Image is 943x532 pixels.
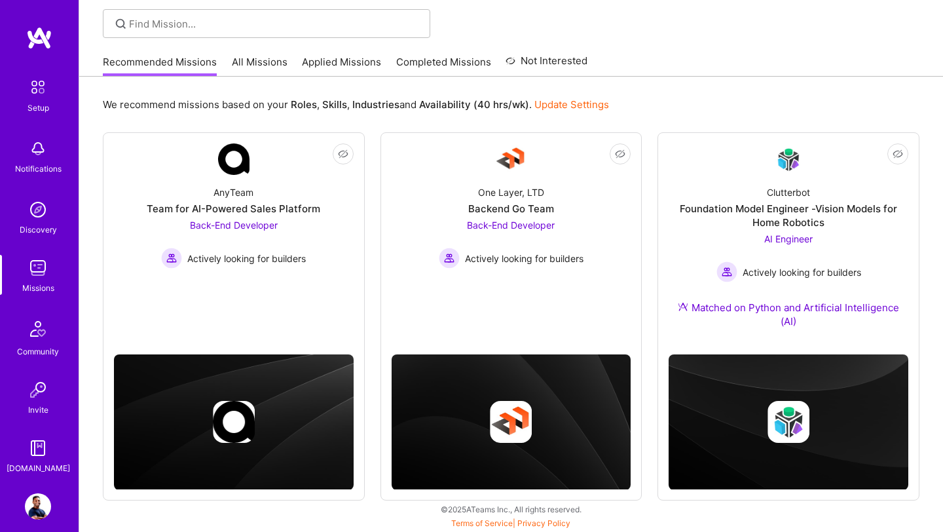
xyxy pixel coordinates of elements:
[22,281,54,295] div: Missions
[190,219,278,231] span: Back-End Developer
[451,518,570,528] span: |
[103,55,217,77] a: Recommended Missions
[114,354,354,490] img: cover
[129,17,420,31] input: Find Mission...
[25,197,51,223] img: discovery
[218,143,250,175] img: Company Logo
[468,202,554,216] div: Backend Go Team
[451,518,513,528] a: Terms of Service
[392,354,631,490] img: cover
[467,219,555,231] span: Back-End Developer
[678,301,688,312] img: Ateam Purple Icon
[147,202,320,216] div: Team for AI-Powered Sales Platform
[396,55,491,77] a: Completed Missions
[22,493,54,520] a: User Avatar
[28,101,49,115] div: Setup
[25,377,51,403] img: Invite
[490,401,532,443] img: Company logo
[7,461,70,475] div: [DOMAIN_NAME]
[716,261,737,282] img: Actively looking for builders
[25,435,51,461] img: guide book
[743,265,861,279] span: Actively looking for builders
[26,26,52,50] img: logo
[187,252,306,265] span: Actively looking for builders
[478,185,544,199] div: One Layer, LTD
[773,144,804,175] img: Company Logo
[28,403,48,417] div: Invite
[419,98,529,111] b: Availability (40 hrs/wk)
[465,252,583,265] span: Actively looking for builders
[669,301,908,328] div: Matched on Python and Artificial Intelligence (AI)
[495,143,527,175] img: Company Logo
[15,162,62,176] div: Notifications
[669,143,908,344] a: Company LogoClutterbotFoundation Model Engineer -Vision Models for Home RoboticsAI Engineer Activ...
[669,202,908,229] div: Foundation Model Engineer -Vision Models for Home Robotics
[392,143,631,311] a: Company LogoOne Layer, LTDBackend Go TeamBack-End Developer Actively looking for buildersActively...
[767,185,810,199] div: Clutterbot
[338,149,348,159] i: icon EyeClosed
[24,73,52,101] img: setup
[232,55,287,77] a: All Missions
[113,16,128,31] i: icon SearchGrey
[302,55,381,77] a: Applied Missions
[213,401,255,443] img: Company logo
[767,401,809,443] img: Company logo
[22,313,54,345] img: Community
[25,136,51,162] img: bell
[517,518,570,528] a: Privacy Policy
[291,98,317,111] b: Roles
[893,149,903,159] i: icon EyeClosed
[352,98,399,111] b: Industries
[103,98,609,111] p: We recommend missions based on your , , and .
[20,223,57,237] div: Discovery
[25,255,51,281] img: teamwork
[161,248,182,269] img: Actively looking for builders
[439,248,460,269] img: Actively looking for builders
[506,53,587,77] a: Not Interested
[79,493,943,525] div: © 2025 ATeams Inc., All rights reserved.
[669,354,908,490] img: cover
[114,143,354,311] a: Company LogoAnyTeamTeam for AI-Powered Sales PlatformBack-End Developer Actively looking for buil...
[615,149,625,159] i: icon EyeClosed
[25,493,51,520] img: User Avatar
[17,345,59,358] div: Community
[764,233,813,244] span: AI Engineer
[213,185,253,199] div: AnyTeam
[534,98,609,111] a: Update Settings
[322,98,347,111] b: Skills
